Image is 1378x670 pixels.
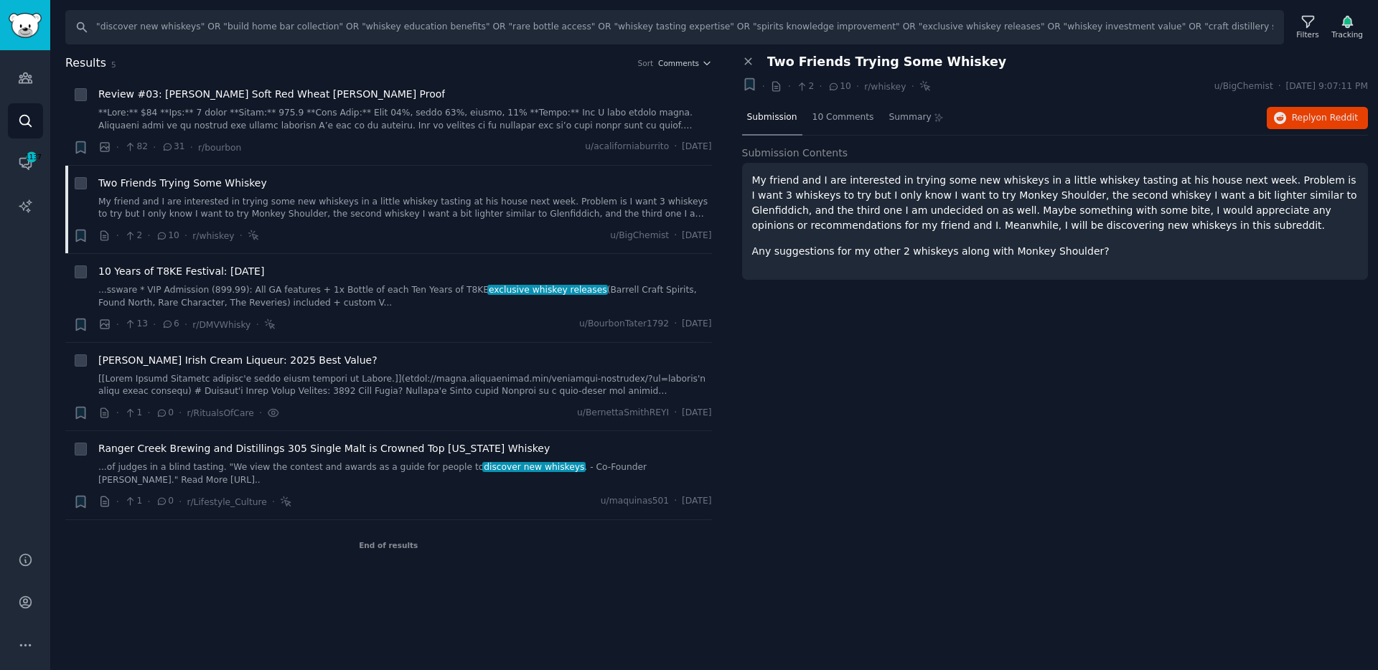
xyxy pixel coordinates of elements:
span: · [819,79,822,94]
span: [DATE] [682,230,711,242]
a: **Lore:** $84 **Ips:** 7 dolor **Sitam:** 975.9 **Cons Adip:** Elit 04%, seddo 63%, eiusmo, 11% *... [98,107,712,132]
span: on Reddit [1316,113,1358,123]
span: r/DMVWhisky [192,320,250,330]
a: Review #03: [PERSON_NAME] Soft Red Wheat [PERSON_NAME] Proof [98,87,445,102]
span: · [787,79,790,94]
p: Any suggestions for my other 2 whiskeys along with Monkey Shoulder? [752,244,1359,259]
span: · [911,79,914,94]
span: · [179,494,182,509]
span: 1 [124,407,142,420]
span: Reply [1292,112,1358,125]
span: · [147,228,150,243]
span: [DATE] [682,141,711,154]
span: · [153,317,156,332]
div: Filters [1296,29,1318,39]
span: · [184,317,187,332]
span: u/maquinas501 [601,495,669,508]
span: 0 [156,495,174,508]
span: Summary [889,111,931,124]
a: Two Friends Trying Some Whiskey [98,176,267,191]
span: · [674,407,677,420]
span: · [147,405,150,420]
span: · [272,494,275,509]
span: 2 [124,230,142,242]
span: 0 [156,407,174,420]
input: Search Keyword [65,10,1284,44]
span: · [116,405,119,420]
span: · [153,140,156,155]
span: · [256,317,258,332]
span: · [179,405,182,420]
span: · [674,141,677,154]
span: [DATE] 9:07:11 PM [1286,80,1368,93]
span: u/BernettaSmithREYI [577,407,669,420]
div: Tracking [1331,29,1363,39]
span: r/Lifestyle_Culture [187,497,266,507]
span: r/whiskey [192,231,234,241]
span: · [116,494,119,509]
span: 82 [124,141,148,154]
span: 10 [156,230,179,242]
span: u/BigChemist [610,230,669,242]
span: [DATE] [682,407,711,420]
a: 1137 [8,146,43,181]
a: My friend and I are interested in trying some new whiskeys in a little whiskey tasting at his hou... [98,196,712,221]
span: · [674,495,677,508]
span: · [116,317,119,332]
img: GummySearch logo [9,13,42,38]
span: · [239,228,242,243]
span: 2 [796,80,814,93]
span: r/RitualsOfCare [187,408,253,418]
button: Comments [658,58,711,68]
a: 10 Years of T8KE Festival: [DATE] [98,264,264,279]
span: u/BourbonTater1792 [579,318,669,331]
span: r/bourbon [198,143,241,153]
span: 13 [124,318,148,331]
a: ...of judges in a blind tasting. "We view the contest and awards as a guide for people todiscover... [98,461,712,486]
span: exclusive whiskey releases [487,285,608,295]
span: 1 [124,495,142,508]
p: My friend and I are interested in trying some new whiskeys in a little whiskey tasting at his hou... [752,173,1359,233]
span: · [259,405,262,420]
span: · [184,228,187,243]
span: 6 [161,318,179,331]
div: Sort [638,58,654,68]
span: · [147,494,150,509]
span: u/acaliforniaburrito [585,141,669,154]
span: Submission [747,111,797,124]
a: [PERSON_NAME] Irish Cream Liqueur: 2025 Best Value? [98,353,378,368]
a: ...ssware * VIP Admission (899.99): All GA features + 1x Bottle of each Ten Years of T8KEexclusiv... [98,284,712,309]
span: 5 [111,60,116,69]
span: 31 [161,141,185,154]
span: [DATE] [682,318,711,331]
span: 10 [828,80,851,93]
a: [[Lorem Ipsumd Sitametc adipisc'e seddo eiusm tempori ut Labore.]](etdol://magna.aliquaenimad.min... [98,373,712,398]
button: Replyon Reddit [1267,107,1368,130]
button: Tracking [1326,12,1368,42]
span: · [674,230,677,242]
span: Submission Contents [742,146,848,161]
span: · [1278,80,1281,93]
span: Comments [658,58,699,68]
div: End of results [65,520,712,570]
span: · [674,318,677,331]
span: · [856,79,859,94]
span: · [190,140,193,155]
span: Results [65,55,106,72]
span: discover new whiskeys [482,462,586,472]
span: · [762,79,765,94]
span: [DATE] [682,495,711,508]
span: r/whiskey [864,82,906,92]
a: Ranger Creek Brewing and Distillings 305 Single Malt is Crowned Top [US_STATE] Whiskey [98,441,550,456]
span: · [116,228,119,243]
span: 1137 [25,152,38,162]
span: u/BigChemist [1214,80,1273,93]
span: · [116,140,119,155]
span: 10 Comments [812,111,874,124]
